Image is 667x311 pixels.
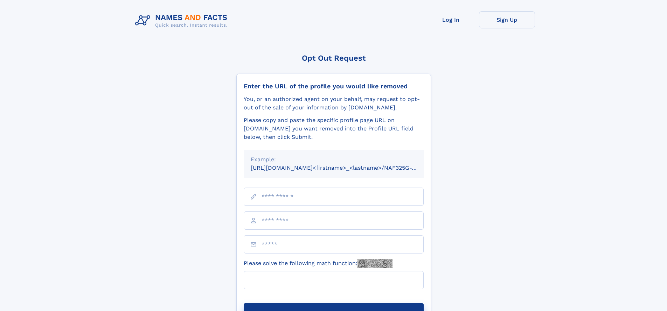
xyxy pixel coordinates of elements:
[251,164,437,171] small: [URL][DOMAIN_NAME]<firstname>_<lastname>/NAF325G-xxxxxxxx
[251,155,417,164] div: Example:
[244,82,424,90] div: Enter the URL of the profile you would like removed
[244,116,424,141] div: Please copy and paste the specific profile page URL on [DOMAIN_NAME] you want removed into the Pr...
[236,54,431,62] div: Opt Out Request
[479,11,535,28] a: Sign Up
[244,259,392,268] label: Please solve the following math function:
[244,95,424,112] div: You, or an authorized agent on your behalf, may request to opt-out of the sale of your informatio...
[423,11,479,28] a: Log In
[132,11,233,30] img: Logo Names and Facts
